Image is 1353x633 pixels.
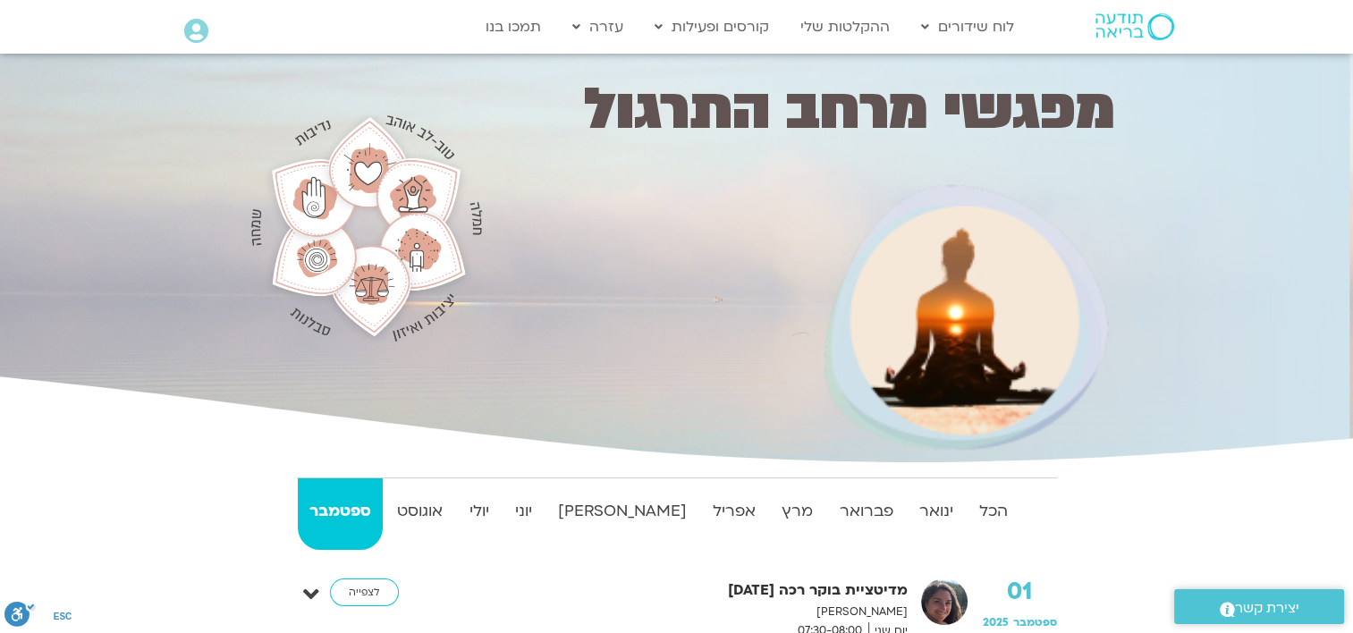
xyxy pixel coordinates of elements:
[646,10,778,44] a: קורסים ופעילות
[386,478,454,550] a: אוגוסט
[298,478,382,550] a: ספטמבר
[983,615,1009,629] span: 2025
[458,498,500,525] strong: יולי
[968,498,1019,525] strong: הכל
[503,498,543,525] strong: יוני
[701,498,766,525] strong: אפריל
[1174,589,1344,624] a: יצירת קשר
[563,10,632,44] a: עזרה
[546,498,698,525] strong: [PERSON_NAME]
[458,478,500,550] a: יולי
[771,478,824,550] a: מרץ
[546,478,698,550] a: [PERSON_NAME]
[1095,13,1174,40] img: תודעה בריאה
[828,478,904,550] a: פברואר
[791,10,899,44] a: ההקלטות שלי
[330,578,399,607] a: לצפייה
[477,10,550,44] a: תמכו בנו
[828,498,904,525] strong: פברואר
[968,478,1019,550] a: הכל
[386,498,454,525] strong: אוגוסט
[908,478,964,550] a: ינואר
[983,578,1057,605] strong: 01
[912,10,1023,44] a: לוח שידורים
[298,498,382,525] strong: ספטמבר
[1235,596,1299,620] span: יצירת קשר
[1013,615,1057,629] span: ספטמבר
[503,478,543,550] a: יוני
[908,498,964,525] strong: ינואר
[438,578,908,603] strong: מדיטציית בוקר רכה [DATE]
[504,83,1115,136] h1: מפגשי מרחב התרגול
[771,498,824,525] strong: מרץ
[438,603,908,621] p: [PERSON_NAME]
[701,478,766,550] a: אפריל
